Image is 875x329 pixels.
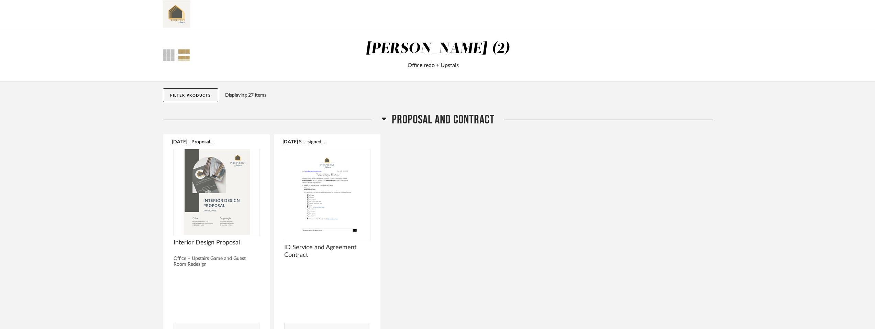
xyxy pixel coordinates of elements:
[284,244,370,259] span: ID Service and Agreement Contract
[284,149,370,235] img: undefined
[284,149,370,235] div: 0
[225,91,710,99] div: Displaying 27 items
[174,256,259,267] div: Office + Upstairs Game and Guest Room Redesign
[283,139,325,144] button: [DATE] S...- signed.pdf
[256,61,610,69] div: Office redo + Upstais
[366,42,510,56] div: [PERSON_NAME] (2)
[163,0,190,28] img: 160db8c2-a9c3-462d-999a-f84536e197ed.png
[392,112,495,127] span: proposal and contract
[163,88,218,102] button: Filter Products
[174,149,259,235] img: undefined
[174,239,259,246] span: Interior Design Proposal
[172,139,215,144] button: [DATE] ...Proposal.pdf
